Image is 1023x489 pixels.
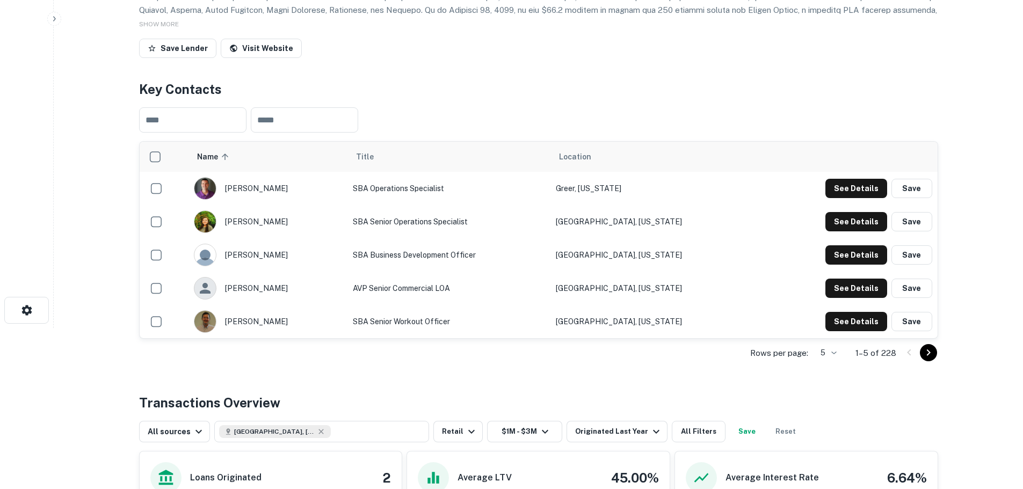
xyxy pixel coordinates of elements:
[234,427,315,436] span: [GEOGRAPHIC_DATA], [GEOGRAPHIC_DATA], [GEOGRAPHIC_DATA]
[139,79,938,99] h4: Key Contacts
[347,142,550,172] th: Title
[891,312,932,331] button: Save
[214,421,429,442] button: [GEOGRAPHIC_DATA], [GEOGRAPHIC_DATA], [GEOGRAPHIC_DATA]
[221,39,302,58] a: Visit Website
[194,310,342,333] div: [PERSON_NAME]
[139,39,216,58] button: Save Lender
[194,210,342,233] div: [PERSON_NAME]
[347,238,550,272] td: SBA Business Development Officer
[559,150,591,163] span: Location
[825,179,887,198] button: See Details
[139,20,179,28] span: SHOW MORE
[825,279,887,298] button: See Details
[356,150,388,163] span: Title
[891,245,932,265] button: Save
[550,172,758,205] td: Greer, [US_STATE]
[969,403,1023,455] iframe: Chat Widget
[825,245,887,265] button: See Details
[855,347,896,360] p: 1–5 of 228
[730,421,764,442] button: Save your search to get updates of matches that match your search criteria.
[550,238,758,272] td: [GEOGRAPHIC_DATA], [US_STATE]
[194,244,342,266] div: [PERSON_NAME]
[550,142,758,172] th: Location
[487,421,562,442] button: $1M - $3M
[190,471,262,484] h6: Loans Originated
[188,142,347,172] th: Name
[347,272,550,305] td: AVP Senior Commercial LOA
[812,345,838,361] div: 5
[382,468,391,487] h4: 2
[194,211,216,232] img: 1523536422545
[139,421,210,442] button: All sources
[920,344,937,361] button: Go to next page
[887,468,927,487] h4: 6.64%
[194,244,216,266] img: 9c8pery4andzj6ohjkjp54ma2
[725,471,819,484] h6: Average Interest Rate
[891,179,932,198] button: Save
[194,177,342,200] div: [PERSON_NAME]
[891,212,932,231] button: Save
[347,172,550,205] td: SBA Operations Specialist
[197,150,232,163] span: Name
[347,205,550,238] td: SBA Senior Operations Specialist
[148,425,205,438] div: All sources
[194,277,342,300] div: [PERSON_NAME]
[458,471,512,484] h6: Average LTV
[575,425,663,438] div: Originated Last Year
[567,421,668,442] button: Originated Last Year
[768,421,803,442] button: Reset
[550,272,758,305] td: [GEOGRAPHIC_DATA], [US_STATE]
[672,421,725,442] button: All Filters
[140,142,938,338] div: scrollable content
[825,212,887,231] button: See Details
[194,311,216,332] img: 1516929629184
[550,205,758,238] td: [GEOGRAPHIC_DATA], [US_STATE]
[891,279,932,298] button: Save
[347,305,550,338] td: SBA Senior Workout Officer
[550,305,758,338] td: [GEOGRAPHIC_DATA], [US_STATE]
[194,178,216,199] img: 1561907530115
[611,468,659,487] h4: 45.00%
[750,347,808,360] p: Rows per page:
[139,393,280,412] h4: Transactions Overview
[825,312,887,331] button: See Details
[433,421,483,442] button: Retail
